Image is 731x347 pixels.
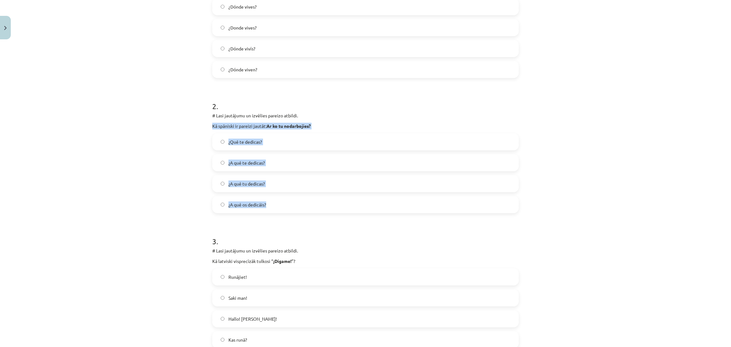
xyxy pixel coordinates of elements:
span: Saki man! [228,295,247,301]
span: ¿Dónde vives? [228,3,257,10]
span: Runājiet! [228,274,247,280]
input: ¿A qué os dedicáis? [221,203,225,207]
h1: 3 . [212,226,519,246]
p: Kā latviski visprecīzāk tulkosi “ ”? [212,258,519,265]
strong: ¡Dígame! [273,258,292,264]
img: icon-close-lesson-0947bae3869378f0d4975bcd49f059093ad1ed9edebbc8119c70593378902aed.svg [4,26,7,30]
span: ¿A qué os dedicáis? [228,201,266,208]
strong: Ar ko tu nodarbojies? [267,123,311,129]
p: Kā spāniski ir pareizi jautāt: [212,123,519,129]
span: ¿A qué tu dedicas? [228,180,265,187]
p: # Lasi jautājumu un izvēlies pareizo atbildi. [212,112,519,119]
input: ¿Dónde vivís? [221,47,225,51]
input: ¿Qué te dedicas? [221,140,225,144]
input: Runājiet! [221,275,225,279]
span: ¿Donde vives? [228,24,257,31]
input: ¿Dónde vives? [221,5,225,9]
input: Kas runā? [221,338,225,342]
input: ¿A qué te dedicas? [221,161,225,165]
span: Hallo! [PERSON_NAME]! [228,316,277,322]
span: ¿Dónde vivís? [228,45,255,52]
span: ¿A qué te dedicas? [228,160,265,166]
span: Kas runā? [228,337,247,343]
input: ¿Dónde viven? [221,68,225,72]
input: ¿Donde vives? [221,26,225,30]
input: Hallo! [PERSON_NAME]! [221,317,225,321]
span: ¿Dónde viven? [228,66,257,73]
p: # Lasi jautājumu un izvēlies pareizo atbildi. [212,247,519,254]
input: ¿A qué tu dedicas? [221,182,225,186]
h1: 2 . [212,91,519,110]
span: ¿Qué te dedicas? [228,139,262,145]
input: Saki man! [221,296,225,300]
